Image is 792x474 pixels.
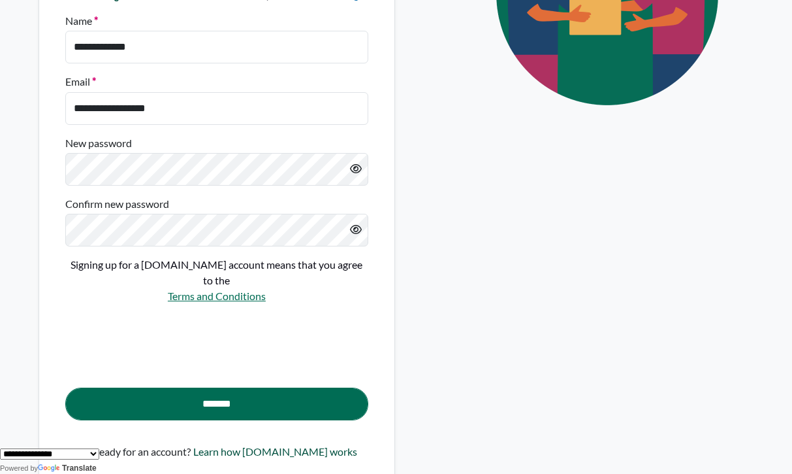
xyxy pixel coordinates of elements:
[65,196,169,212] label: Confirm new password
[168,290,266,302] a: Terms and Conditions
[193,444,357,470] a: Learn how [DOMAIN_NAME] works
[65,13,98,29] label: Name
[65,74,96,90] label: Email
[38,464,62,473] img: Google Translate
[38,464,97,473] a: Translate
[65,135,132,151] label: New password
[65,257,368,288] p: Signing up for a [DOMAIN_NAME] account means that you agree to the
[76,444,191,460] p: Not ready for an account?
[65,316,264,367] iframe: reCAPTCHA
